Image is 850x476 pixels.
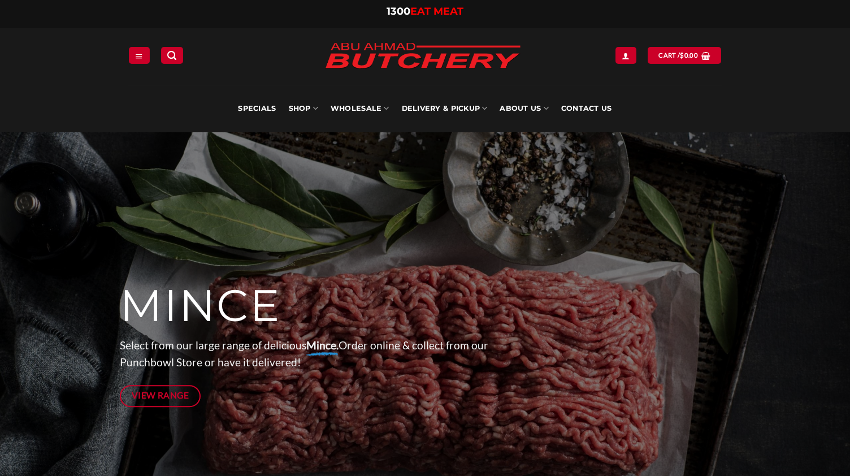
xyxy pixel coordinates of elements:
[615,47,636,63] a: Login
[387,5,410,18] span: 1300
[648,47,721,63] a: View cart
[680,51,698,59] bdi: 0.00
[161,47,183,63] a: Search
[387,5,463,18] a: 1300EAT MEAT
[289,85,318,132] a: SHOP
[120,339,488,369] span: Select from our large range of delicious Order online & collect from our Punchbowl Store or have ...
[658,50,698,60] span: Cart /
[129,47,149,63] a: Menu
[132,388,189,403] span: View Range
[561,85,612,132] a: Contact Us
[306,339,339,352] strong: Mince.
[331,85,389,132] a: Wholesale
[120,279,281,333] span: MINCE
[500,85,548,132] a: About Us
[402,85,488,132] a: Delivery & Pickup
[120,385,201,407] a: View Range
[410,5,463,18] span: EAT MEAT
[238,85,276,132] a: Specials
[680,50,684,60] span: $
[315,35,530,78] img: Abu Ahmad Butchery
